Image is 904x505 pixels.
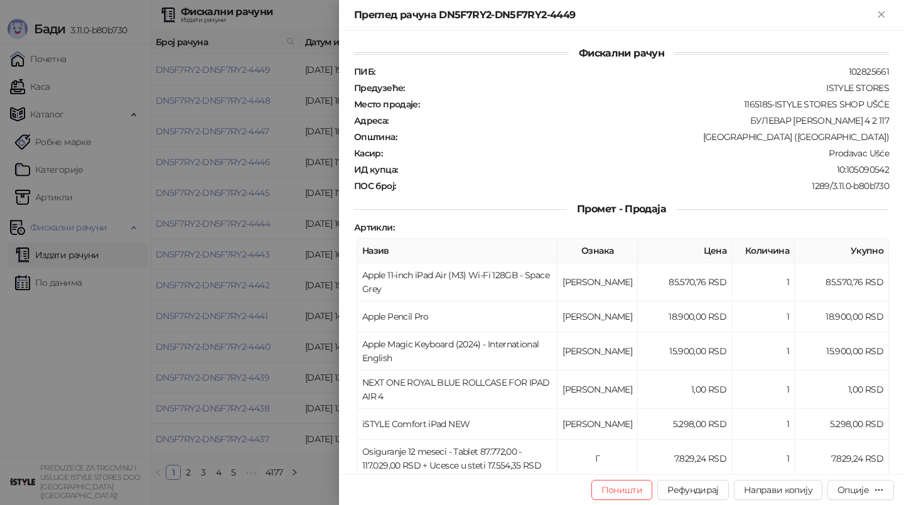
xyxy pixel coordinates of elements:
[354,82,405,94] strong: Предузеће :
[638,409,732,440] td: 5.298,00 RSD
[638,371,732,409] td: 1,00 RSD
[357,301,557,332] td: Apple Pencil Pro
[390,115,890,126] div: БУЛЕВАР [PERSON_NAME] 4 2 117
[354,148,382,159] strong: Касир :
[567,203,676,215] span: Промет - Продаја
[732,332,795,371] td: 1
[795,409,889,440] td: 5.298,00 RSD
[569,47,674,59] span: Фискални рачун
[732,239,795,263] th: Количина
[354,8,874,23] div: Преглед рачуна DN5F7RY2-DN5F7RY2-4449
[354,131,397,143] strong: Општина :
[357,440,557,478] td: Osiguranje 12 meseci - Tablet 87.772,00 - 117.029,00 RSD + Ucesce u steti 17.554,35 RSD
[384,148,890,159] div: Prodavac Ušće
[406,82,890,94] div: ISTYLE STORES
[732,371,795,409] td: 1
[732,301,795,332] td: 1
[376,66,890,77] div: 102825661
[732,409,795,440] td: 1
[354,180,395,192] strong: ПОС број :
[732,440,795,478] td: 1
[397,180,890,192] div: 1289/3.11.0-b80b730
[638,440,732,478] td: 7.829,24 RSD
[421,99,890,110] div: 1165185-ISTYLE STORES SHOP UŠĆE
[357,332,557,371] td: Apple Magic Keyboard (2024) - International English
[357,409,557,440] td: iSTYLE Comfort iPad NEW
[557,332,638,371] td: [PERSON_NAME]
[795,263,889,301] td: 85.570,76 RSD
[795,332,889,371] td: 15.900,00 RSD
[795,440,889,478] td: 7.829,24 RSD
[357,371,557,409] td: NEXT ONE ROYAL BLUE ROLLCASE FOR IPAD AIR 4
[354,222,394,233] strong: Артикли :
[357,263,557,301] td: Apple 11-inch iPad Air (M3) Wi-Fi 128GB - Space Grey
[557,440,638,478] td: Г
[399,164,890,175] div: 10:105090542
[557,301,638,332] td: [PERSON_NAME]
[354,99,419,110] strong: Место продаје :
[638,239,732,263] th: Цена
[837,484,869,496] div: Опције
[744,484,812,496] span: Направи копију
[827,480,894,500] button: Опције
[795,301,889,332] td: 18.900,00 RSD
[638,301,732,332] td: 18.900,00 RSD
[734,480,822,500] button: Направи копију
[557,239,638,263] th: Ознака
[354,115,389,126] strong: Адреса :
[354,66,375,77] strong: ПИБ :
[638,263,732,301] td: 85.570,76 RSD
[732,263,795,301] td: 1
[591,480,653,500] button: Поништи
[638,332,732,371] td: 15.900,00 RSD
[657,480,729,500] button: Рефундирај
[398,131,890,143] div: [GEOGRAPHIC_DATA] ([GEOGRAPHIC_DATA])
[795,239,889,263] th: Укупно
[357,239,557,263] th: Назив
[557,263,638,301] td: [PERSON_NAME]
[557,409,638,440] td: [PERSON_NAME]
[557,371,638,409] td: [PERSON_NAME]
[795,371,889,409] td: 1,00 RSD
[354,164,397,175] strong: ИД купца :
[874,8,889,23] button: Close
